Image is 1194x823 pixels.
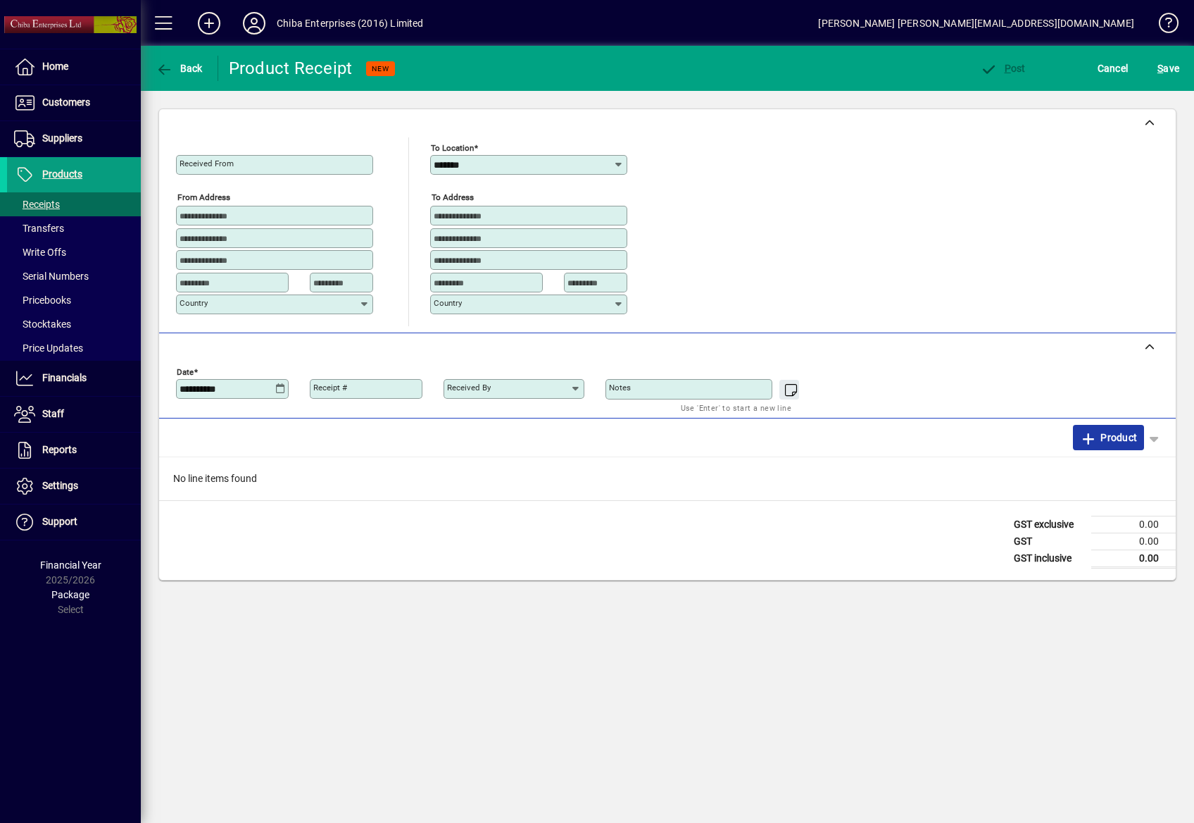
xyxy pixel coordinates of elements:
[1154,56,1183,81] button: Save
[313,383,347,392] mat-label: Receipt #
[818,12,1134,35] div: [PERSON_NAME] [PERSON_NAME][EMAIL_ADDRESS][DOMAIN_NAME]
[14,223,64,234] span: Transfers
[372,64,389,73] span: NEW
[1157,63,1163,74] span: S
[42,444,77,455] span: Reports
[42,168,82,180] span: Products
[7,469,141,504] a: Settings
[14,247,66,258] span: Write Offs
[42,480,78,491] span: Settings
[187,11,232,36] button: Add
[7,288,141,312] a: Pricebooks
[7,312,141,336] a: Stocktakes
[1007,516,1091,533] td: GST exclusive
[1091,533,1176,550] td: 0.00
[7,505,141,540] a: Support
[431,143,474,153] mat-label: To location
[1091,516,1176,533] td: 0.00
[1073,425,1144,450] button: Product
[232,11,277,36] button: Profile
[180,159,234,168] mat-label: Received From
[42,97,90,108] span: Customers
[7,361,141,396] a: Financials
[1098,57,1129,80] span: Cancel
[7,336,141,360] a: Price Updates
[1080,426,1137,449] span: Product
[42,516,77,527] span: Support
[141,56,218,81] app-page-header-button: Back
[177,366,194,376] mat-label: Date
[434,298,462,308] mat-label: Country
[7,433,141,468] a: Reports
[152,56,206,81] button: Back
[1007,533,1091,550] td: GST
[159,457,1176,500] div: No line items found
[681,400,791,416] mat-hint: Use 'Enter' to start a new line
[7,216,141,240] a: Transfers
[1091,550,1176,567] td: 0.00
[229,57,353,80] div: Product Receipt
[51,589,89,600] span: Package
[1148,3,1176,49] a: Knowledge Base
[42,408,64,419] span: Staff
[42,372,87,383] span: Financials
[180,298,208,308] mat-label: Country
[1094,56,1132,81] button: Cancel
[14,342,83,354] span: Price Updates
[42,132,82,144] span: Suppliers
[1005,63,1011,74] span: P
[609,383,631,392] mat-label: Notes
[42,61,68,72] span: Home
[14,295,71,306] span: Pricebooks
[7,49,141,85] a: Home
[7,264,141,288] a: Serial Numbers
[14,199,60,210] span: Receipts
[40,559,101,571] span: Financial Year
[7,121,141,156] a: Suppliers
[7,85,141,120] a: Customers
[14,318,71,330] span: Stocktakes
[7,397,141,432] a: Staff
[976,56,1029,81] button: Post
[447,383,491,392] mat-label: Received by
[980,63,1026,74] span: ost
[277,12,424,35] div: Chiba Enterprises (2016) Limited
[1007,550,1091,567] td: GST inclusive
[14,271,89,282] span: Serial Numbers
[7,192,141,216] a: Receipts
[1157,57,1179,80] span: ave
[7,240,141,264] a: Write Offs
[156,63,203,74] span: Back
